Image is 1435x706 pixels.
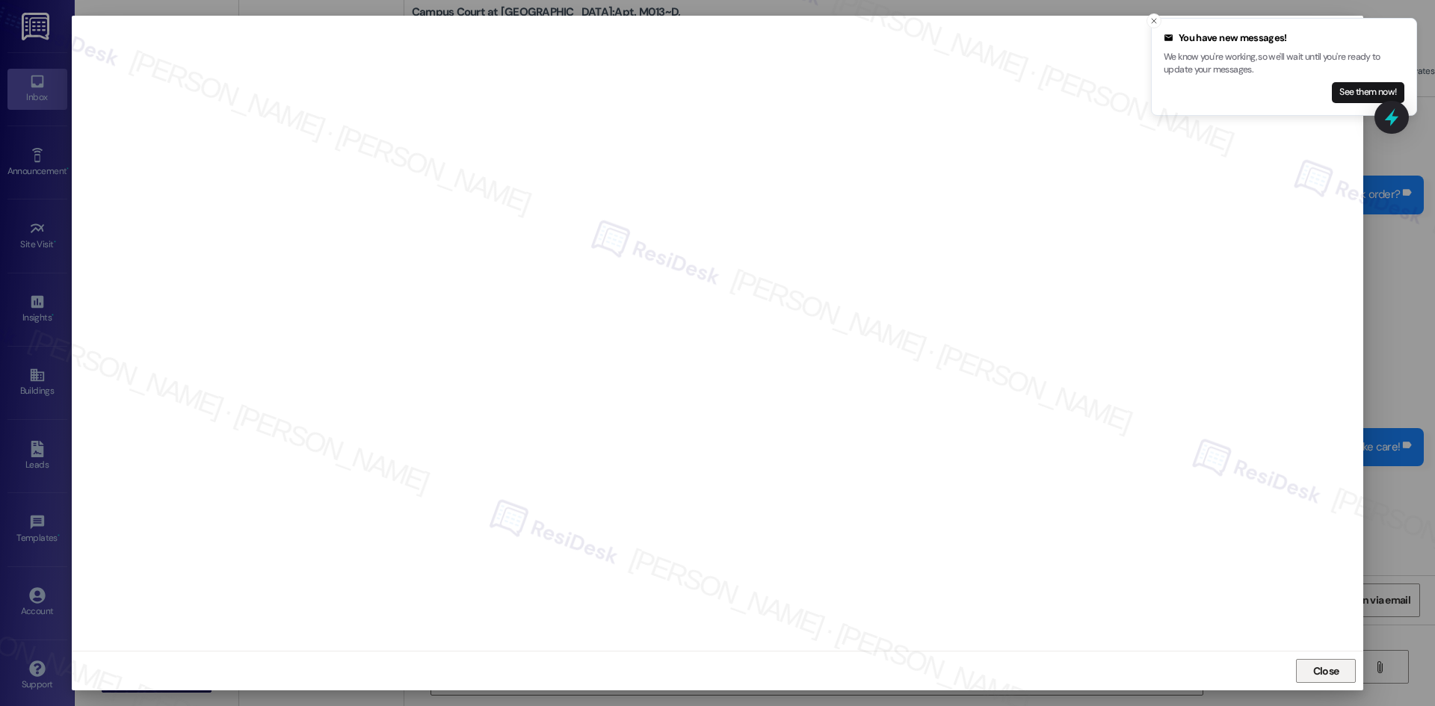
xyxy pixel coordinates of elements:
[1164,51,1404,77] p: We know you're working, so we'll wait until you're ready to update your messages.
[79,23,1356,644] iframe: To enrich screen reader interactions, please activate Accessibility in Grammarly extension settings
[1296,659,1356,683] button: Close
[1313,663,1339,679] span: Close
[1332,82,1404,103] button: See them now!
[1147,13,1161,28] button: Close toast
[1164,31,1404,46] div: You have new messages!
